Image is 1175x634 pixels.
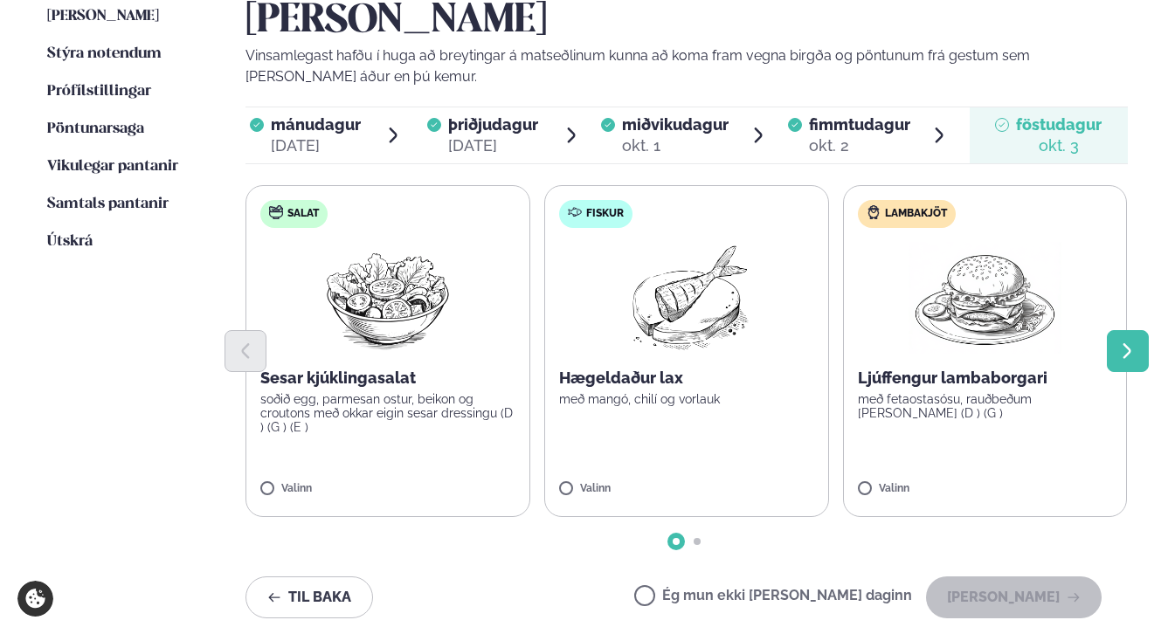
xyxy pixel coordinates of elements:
[47,81,151,102] a: Prófílstillingar
[559,392,814,406] p: með mangó, chilí og vorlauk
[47,84,151,99] span: Prófílstillingar
[17,581,53,617] a: Cookie settings
[622,135,729,156] div: okt. 1
[568,205,582,219] img: fish.svg
[269,205,283,219] img: salad.svg
[287,207,319,221] span: Salat
[47,156,178,177] a: Vikulegar pantanir
[245,576,373,618] button: Til baka
[47,159,178,174] span: Vikulegar pantanir
[448,135,538,156] div: [DATE]
[858,392,1113,420] p: með fetaostasósu, rauðbeðum [PERSON_NAME] (D ) (G )
[225,330,266,372] button: Previous slide
[47,234,93,249] span: Útskrá
[311,242,466,354] img: Salad.png
[47,121,144,136] span: Pöntunarsaga
[559,368,814,389] p: Hægeldaður lax
[1107,330,1149,372] button: Next slide
[47,46,162,61] span: Stýra notendum
[47,119,144,140] a: Pöntunarsaga
[47,44,162,65] a: Stýra notendum
[47,6,159,27] a: [PERSON_NAME]
[908,242,1062,354] img: Hamburger.png
[694,538,701,545] span: Go to slide 2
[47,231,93,252] a: Útskrá
[1016,135,1102,156] div: okt. 3
[47,194,169,215] a: Samtals pantanir
[809,115,910,134] span: fimmtudagur
[47,9,159,24] span: [PERSON_NAME]
[673,538,680,545] span: Go to slide 1
[1016,115,1102,134] span: föstudagur
[586,207,624,221] span: Fiskur
[47,196,169,211] span: Samtals pantanir
[926,576,1102,618] button: [PERSON_NAME]
[809,135,910,156] div: okt. 2
[260,368,515,389] p: Sesar kjúklingasalat
[610,242,764,354] img: Fish.png
[245,45,1127,87] p: Vinsamlegast hafðu í huga að breytingar á matseðlinum kunna að koma fram vegna birgða og pöntunum...
[622,115,729,134] span: miðvikudagur
[271,135,361,156] div: [DATE]
[885,207,947,221] span: Lambakjöt
[271,115,361,134] span: mánudagur
[448,115,538,134] span: þriðjudagur
[260,392,515,434] p: soðið egg, parmesan ostur, beikon og croutons með okkar eigin sesar dressingu (D ) (G ) (E )
[867,205,881,219] img: Lamb.svg
[858,368,1113,389] p: Ljúffengur lambaborgari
